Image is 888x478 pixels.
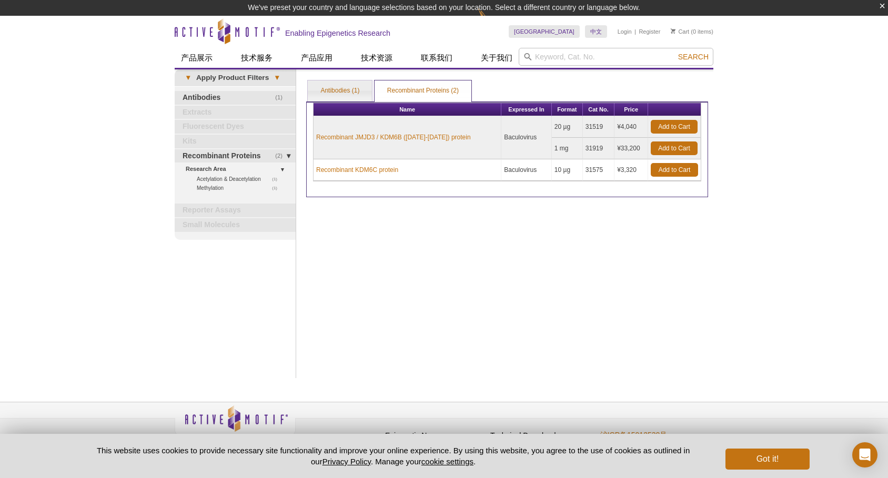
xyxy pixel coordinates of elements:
button: cookie settings [421,457,473,466]
a: ▾Apply Product Filters▾ [175,69,296,86]
td: ¥33,200 [614,138,648,159]
span: ▾ [180,73,196,83]
th: Price [614,103,648,116]
a: Recombinant JMJD3 / KDM6B ([DATE]-[DATE]) protein [316,133,471,142]
span: (1) [272,184,283,192]
a: Register [639,28,660,35]
h4: Technical Downloads [490,431,590,440]
span: Search [678,53,709,61]
p: This website uses cookies to provide necessary site functionality and improve your online experie... [78,445,708,467]
td: Baculovirus [501,116,552,159]
a: Kits [175,135,296,148]
td: 20 µg [552,116,583,138]
span: (2) [275,149,288,163]
a: Recombinant Proteins (2) [375,80,471,101]
li: | [634,25,636,38]
img: Active Motif, [175,402,296,445]
a: Research Area [186,164,289,175]
a: Privacy Policy [301,430,342,445]
a: Cart [671,28,689,35]
li: (0 items) [671,25,713,38]
a: Reporter Assays [175,204,296,217]
button: Search [675,52,712,62]
a: (2)Recombinant Proteins [175,149,296,163]
h4: Epigenetic News [385,431,485,440]
button: Got it! [725,449,810,470]
input: Keyword, Cat. No. [519,48,713,66]
a: Antibodies (1) [308,80,372,101]
th: Name [314,103,501,116]
a: 联系我们 [415,48,459,68]
a: (1)Antibodies [175,91,296,105]
th: Expressed In [501,103,552,116]
a: Add to Cart [651,120,698,134]
a: Extracts [175,106,296,119]
a: Recombinant KDM6C protein [316,165,398,175]
span: ▾ [269,73,285,83]
a: 技术资源 [355,48,399,68]
td: 1 mg [552,138,583,159]
td: 31919 [583,138,614,159]
a: Add to Cart [651,141,698,155]
div: Open Intercom Messenger [852,442,877,467]
a: 产品应用 [295,48,339,68]
a: Login [618,28,632,35]
a: [GEOGRAPHIC_DATA] [509,25,580,38]
img: Your Cart [671,28,675,34]
a: Add to Cart [651,163,698,177]
h2: Enabling Epigenetics Research [285,28,390,38]
td: ¥3,320 [614,159,648,181]
td: 31575 [583,159,614,181]
a: 技术服务 [235,48,279,68]
span: (1) [272,175,283,184]
a: 沪ICP备15012530号 [600,431,668,440]
td: 31519 [583,116,614,138]
td: 10 µg [552,159,583,181]
a: 关于我们 [475,48,519,68]
a: Fluorescent Dyes [175,120,296,134]
span: (1) [275,91,288,105]
img: Change Here [478,8,506,33]
th: Cat No. [583,103,614,116]
a: 产品展示 [175,48,219,68]
a: 中文 [585,25,607,38]
td: Baculovirus [501,159,552,181]
a: Privacy Policy [322,457,371,466]
td: ¥4,040 [614,116,648,138]
a: Small Molecules [175,218,296,232]
a: (1)Methylation [197,184,283,192]
th: Format [552,103,583,116]
a: (1)Acetylation & Deacetylation [197,175,283,184]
